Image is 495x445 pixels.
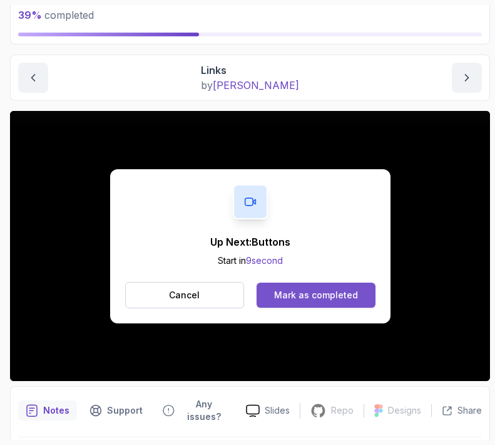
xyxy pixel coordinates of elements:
a: Slides [236,404,300,417]
button: next content [452,63,482,93]
p: Any issues? [180,398,228,423]
p: Support [107,404,143,417]
button: Share [431,404,482,417]
p: Slides [265,404,290,417]
iframe: 6 - Links [10,111,490,381]
button: Mark as completed [257,283,375,308]
button: Support button [82,394,150,427]
p: Cancel [169,289,200,301]
p: by [201,78,299,93]
div: Mark as completed [274,289,358,301]
span: [PERSON_NAME] [213,79,299,92]
p: Repo [331,404,354,417]
span: 9 second [246,255,283,266]
button: notes button [18,394,77,427]
button: Feedback button [155,394,236,427]
span: 39 % [18,9,42,21]
p: Designs [388,404,421,417]
p: Notes [43,404,69,417]
span: completed [18,9,94,21]
button: previous content [18,63,48,93]
p: Share [457,404,482,417]
p: Up Next: Buttons [210,234,290,249]
p: Links [201,63,299,78]
button: Cancel [125,282,245,308]
p: Start in [210,254,290,267]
